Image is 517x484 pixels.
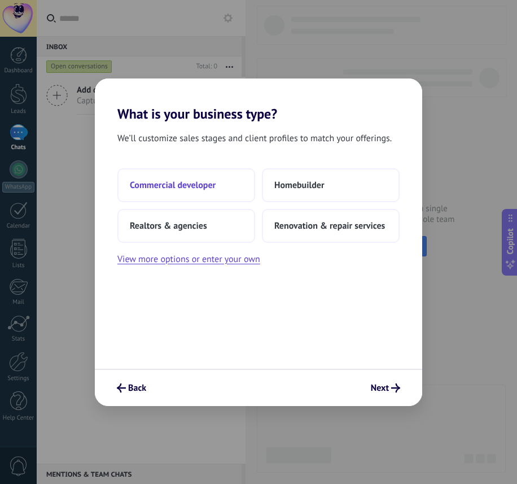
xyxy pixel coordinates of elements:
span: Realtors & agencies [130,220,207,232]
h2: What is your business type? [95,79,422,122]
button: Commercial developer [117,168,255,202]
button: Next [366,378,405,398]
span: Renovation & repair services [274,220,385,232]
span: Back [128,384,146,392]
span: Homebuilder [274,180,325,191]
span: We’ll customize sales stages and client profiles to match your offerings. [117,131,392,146]
span: Commercial developer [130,180,216,191]
span: Next [371,384,389,392]
button: Back [112,378,151,398]
button: Renovation & repair services [262,209,400,243]
button: Homebuilder [262,168,400,202]
button: Realtors & agencies [117,209,255,243]
button: View more options or enter your own [117,252,260,267]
